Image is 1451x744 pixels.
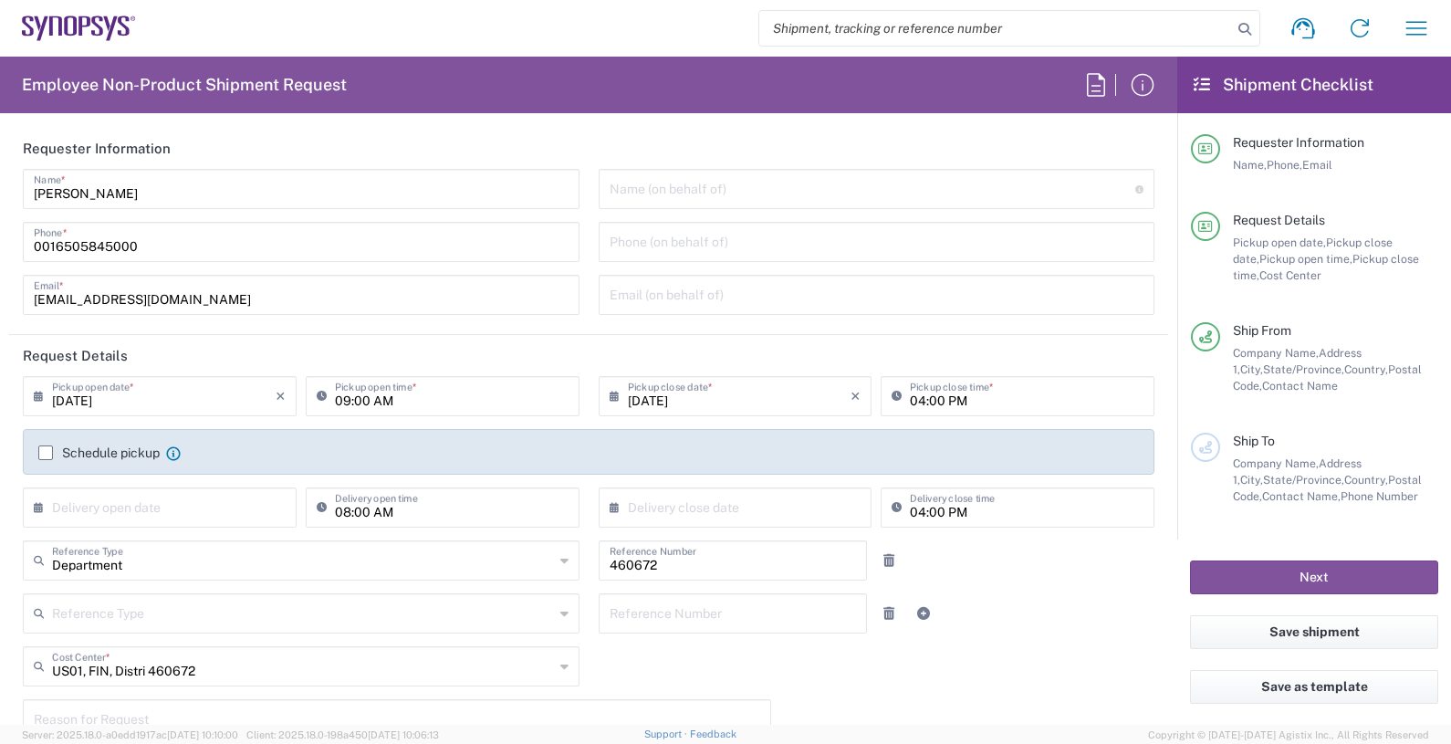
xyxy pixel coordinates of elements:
[1190,615,1438,649] button: Save shipment
[1233,158,1267,172] span: Name,
[38,445,160,460] label: Schedule pickup
[1263,473,1344,487] span: State/Province,
[167,729,238,740] span: [DATE] 10:10:00
[246,729,439,740] span: Client: 2025.18.0-198a450
[644,728,690,739] a: Support
[1263,362,1344,376] span: State/Province,
[1344,473,1388,487] span: Country,
[876,601,902,626] a: Remove Reference
[690,728,736,739] a: Feedback
[1240,362,1263,376] span: City,
[1262,379,1338,393] span: Contact Name
[1262,489,1341,503] span: Contact Name,
[23,140,171,158] h2: Requester Information
[1233,236,1326,249] span: Pickup open date,
[1341,489,1418,503] span: Phone Number
[1233,456,1319,470] span: Company Name,
[876,548,902,573] a: Remove Reference
[851,382,861,411] i: ×
[1233,213,1325,227] span: Request Details
[1148,727,1429,743] span: Copyright © [DATE]-[DATE] Agistix Inc., All Rights Reserved
[23,347,128,365] h2: Request Details
[22,729,238,740] span: Server: 2025.18.0-a0edd1917ac
[1233,135,1364,150] span: Requester Information
[1194,74,1373,96] h2: Shipment Checklist
[1233,346,1319,360] span: Company Name,
[1190,670,1438,704] button: Save as template
[759,11,1232,46] input: Shipment, tracking or reference number
[1302,158,1332,172] span: Email
[1240,473,1263,487] span: City,
[1267,158,1302,172] span: Phone,
[368,729,439,740] span: [DATE] 10:06:13
[22,74,347,96] h2: Employee Non-Product Shipment Request
[1259,252,1352,266] span: Pickup open time,
[911,601,936,626] a: Add Reference
[1233,434,1275,448] span: Ship To
[1233,323,1291,338] span: Ship From
[1259,268,1321,282] span: Cost Center
[1344,362,1388,376] span: Country,
[1190,561,1438,594] button: Next
[276,382,286,411] i: ×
